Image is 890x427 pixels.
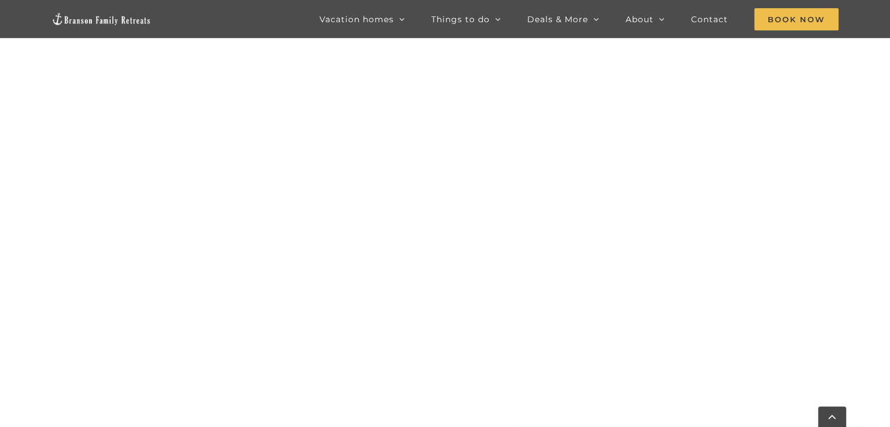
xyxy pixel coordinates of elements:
span: Things to do [431,15,490,23]
span: About [626,15,654,23]
span: Contact [691,15,728,23]
span: Book Now [754,8,839,30]
img: Branson Family Retreats Logo [51,12,151,26]
span: Vacation homes [319,15,394,23]
span: Deals & More [527,15,588,23]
